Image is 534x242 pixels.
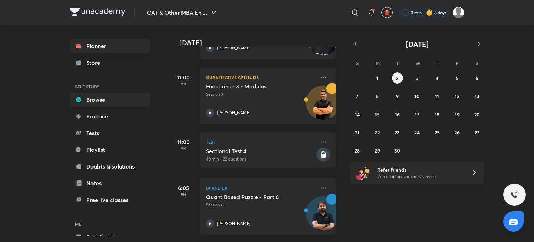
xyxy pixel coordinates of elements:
[306,200,340,234] img: Avatar
[70,159,150,173] a: Doubts & solutions
[455,111,460,118] abbr: September 19, 2025
[352,91,363,102] button: September 7, 2025
[355,129,359,136] abbr: September 21, 2025
[426,9,433,16] img: streak
[375,60,380,67] abbr: Monday
[70,176,150,190] a: Notes
[392,109,403,120] button: September 16, 2025
[412,91,423,102] button: September 10, 2025
[170,138,197,146] h5: 11:00
[510,190,519,199] img: ttu
[431,72,443,84] button: September 4, 2025
[436,75,438,81] abbr: September 4, 2025
[372,72,383,84] button: September 1, 2025
[217,110,251,116] p: [PERSON_NAME]
[381,7,393,18] button: avatar
[395,129,400,136] abbr: September 23, 2025
[70,193,150,207] a: Free live classes
[452,91,463,102] button: September 12, 2025
[415,60,420,67] abbr: Wednesday
[356,93,358,100] abbr: September 7, 2025
[206,194,292,201] h5: Quant Based Puzzle - Part 6
[435,93,439,100] abbr: September 11, 2025
[352,109,363,120] button: September 14, 2025
[406,39,429,49] span: [DATE]
[412,109,423,120] button: September 17, 2025
[206,184,315,192] p: DI and LR
[392,72,403,84] button: September 2, 2025
[86,58,104,67] div: Store
[475,93,479,100] abbr: September 13, 2025
[170,192,197,196] p: PM
[474,111,480,118] abbr: September 20, 2025
[372,109,383,120] button: September 15, 2025
[436,60,438,67] abbr: Thursday
[452,72,463,84] button: September 5, 2025
[392,145,403,156] button: September 30, 2025
[415,111,419,118] abbr: September 17, 2025
[392,91,403,102] button: September 9, 2025
[412,72,423,84] button: September 3, 2025
[352,127,363,138] button: September 21, 2025
[70,81,150,93] h6: SELF STUDY
[372,91,383,102] button: September 8, 2025
[476,60,478,67] abbr: Saturday
[170,81,197,86] p: AM
[453,7,464,18] img: Aparna Dubey
[206,138,315,146] p: Test
[412,127,423,138] button: September 24, 2025
[375,129,380,136] abbr: September 22, 2025
[206,148,315,155] h5: Sectional Test 4
[70,143,150,157] a: Playlist
[435,111,439,118] abbr: September 18, 2025
[376,75,378,81] abbr: September 1, 2025
[395,111,400,118] abbr: September 16, 2025
[356,60,359,67] abbr: Sunday
[70,8,126,16] img: Company Logo
[431,109,443,120] button: September 18, 2025
[452,127,463,138] button: September 26, 2025
[217,45,251,51] p: [PERSON_NAME]
[414,93,420,100] abbr: September 10, 2025
[452,109,463,120] button: September 19, 2025
[476,75,478,81] abbr: September 6, 2025
[392,127,403,138] button: September 23, 2025
[471,72,483,84] button: September 6, 2025
[377,173,463,180] p: Win a laptop, vouchers & more
[206,91,315,97] p: Session 3
[70,39,150,53] a: Planner
[456,75,459,81] abbr: September 5, 2025
[376,93,379,100] abbr: September 8, 2025
[456,60,459,67] abbr: Friday
[384,9,390,16] img: avatar
[396,60,399,67] abbr: Tuesday
[70,126,150,140] a: Tests
[375,147,380,154] abbr: September 29, 2025
[454,129,460,136] abbr: September 26, 2025
[206,73,315,81] p: Quantitative Aptitude
[396,75,398,81] abbr: September 2, 2025
[435,129,440,136] abbr: September 25, 2025
[206,202,315,208] p: Session 6
[206,83,292,90] h5: Functions - 3 - Modulus
[375,111,380,118] abbr: September 15, 2025
[70,56,150,70] a: Store
[70,218,150,230] h6: ME
[455,93,459,100] abbr: September 12, 2025
[355,147,360,154] abbr: September 28, 2025
[170,146,197,150] p: AM
[170,184,197,192] h5: 6:05
[70,109,150,123] a: Practice
[360,39,474,49] button: [DATE]
[352,145,363,156] button: September 28, 2025
[306,89,340,123] img: Avatar
[414,129,420,136] abbr: September 24, 2025
[143,6,222,19] button: CAT & Other MBA En ...
[396,93,399,100] abbr: September 9, 2025
[471,109,483,120] button: September 20, 2025
[355,111,360,118] abbr: September 14, 2025
[372,145,383,156] button: September 29, 2025
[372,127,383,138] button: September 22, 2025
[356,166,370,180] img: referral
[179,39,343,47] h4: [DATE]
